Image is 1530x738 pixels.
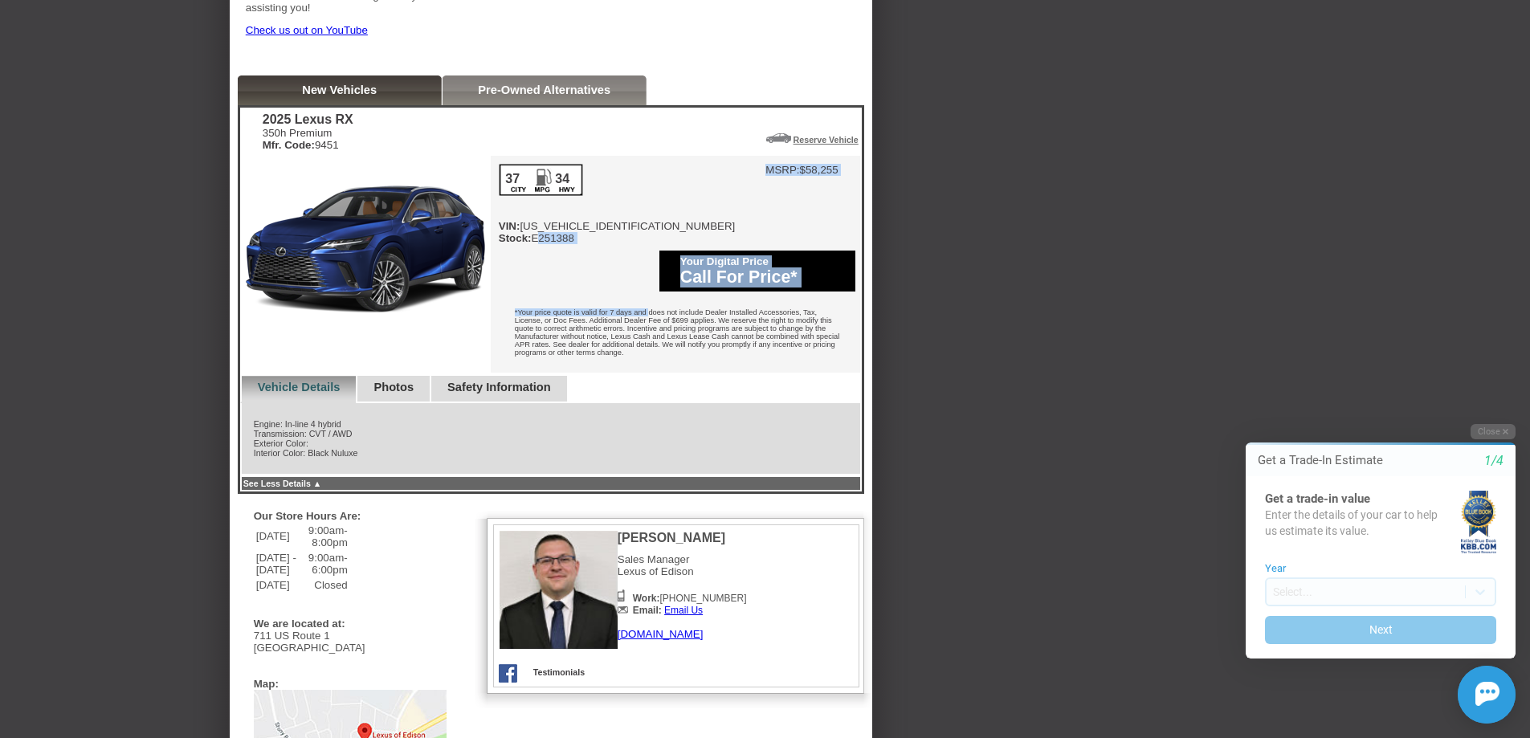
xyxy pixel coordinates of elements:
[263,127,353,151] div: 350h Premium 9451
[246,24,368,36] a: Check us out on YouTube
[254,630,447,654] div: 711 US Route 1 [GEOGRAPHIC_DATA]
[618,606,628,614] img: Icon_Email2.png
[302,84,377,96] a: New Vehicles
[263,139,315,151] b: Mfr. Code:
[300,578,349,592] td: Closed
[447,381,551,393] a: Safety Information
[1212,410,1530,738] iframe: Chat Assistance
[680,255,847,267] div: Your Digital Price
[794,135,859,145] a: Reserve Vehicle
[499,232,532,244] b: Stock:
[554,172,571,186] div: 34
[504,172,521,186] div: 37
[373,381,414,393] a: Photos
[300,524,349,549] td: 9:00am-8:00pm
[255,578,299,592] td: [DATE]
[254,618,439,630] div: We are located at:
[300,551,349,577] td: 9:00am-6:00pm
[766,133,791,143] img: Icon_ReserveVehicleCar.png
[255,551,299,577] td: [DATE] - [DATE]
[263,112,353,127] div: 2025 Lexus RX
[618,531,747,640] div: Sales Manager Lexus of Edison
[618,589,625,601] img: Icon_Phone.png
[254,510,439,522] div: Our Store Hours Are:
[258,381,341,393] a: Vehicle Details
[633,593,747,604] span: [PHONE_NUMBER]
[499,164,736,244] div: [US_VEHICLE_IDENTIFICATION_NUMBER] E251388
[243,479,322,488] a: See Less Details ▲
[765,164,799,176] td: MSRP:
[533,667,585,677] a: Testimonials
[255,524,299,549] td: [DATE]
[680,267,847,287] div: Call For Price*
[800,164,838,176] td: $58,255
[499,664,517,683] img: Icon_Facebook.png
[240,403,862,475] div: Engine: In-line 4 hybrid Transmission: CVT / AWD Exterior Color: Interior Color: Black Nuluxe
[499,220,520,232] b: VIN:
[491,296,860,373] div: *Your price quote is valid for 7 days and does not include Dealer Installed Accessories, Tax, Lic...
[633,605,662,616] b: Email:
[240,156,491,344] img: 2025 Lexus RX
[664,605,703,616] a: Email Us
[618,628,704,640] a: [DOMAIN_NAME]
[478,84,610,96] a: Pre-Owned Alternatives
[633,593,660,604] b: Work:
[618,531,747,545] div: [PERSON_NAME]
[254,678,279,690] div: Map:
